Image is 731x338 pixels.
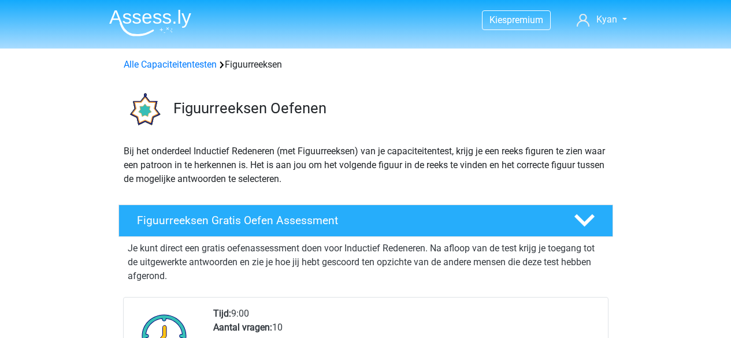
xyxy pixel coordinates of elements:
img: Assessly [109,9,191,36]
img: figuurreeksen [119,86,168,135]
p: Bij het onderdeel Inductief Redeneren (met Figuurreeksen) van je capaciteitentest, krijg je een r... [124,144,608,186]
div: Figuurreeksen [119,58,613,72]
a: Kiespremium [483,12,550,28]
span: Kyan [596,14,617,25]
a: Alle Capaciteitentesten [124,59,217,70]
b: Tijd: [213,308,231,319]
h3: Figuurreeksen Oefenen [173,99,604,117]
span: Kies [489,14,507,25]
span: premium [507,14,543,25]
p: Je kunt direct een gratis oefenassessment doen voor Inductief Redeneren. Na afloop van de test kr... [128,242,604,283]
h4: Figuurreeksen Gratis Oefen Assessment [137,214,555,227]
a: Figuurreeksen Gratis Oefen Assessment [114,205,618,237]
b: Aantal vragen: [213,322,272,333]
a: Kyan [572,13,631,27]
